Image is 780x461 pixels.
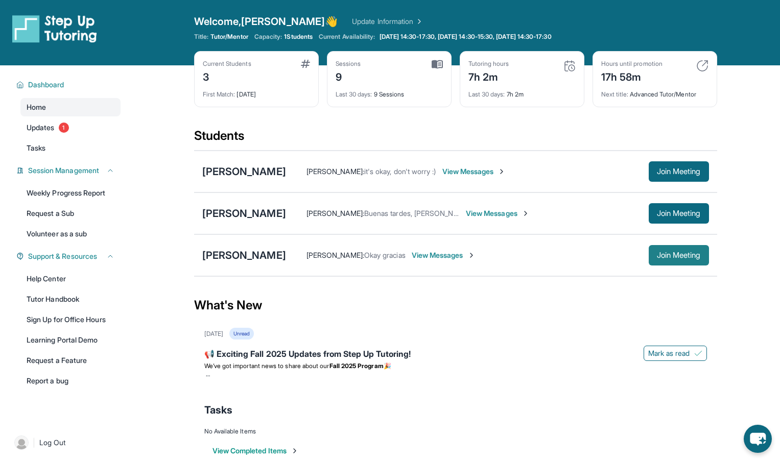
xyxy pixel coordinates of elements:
[468,68,509,84] div: 7h 2m
[229,328,254,339] div: Unread
[59,123,69,133] span: 1
[20,118,121,137] a: Updates1
[467,251,476,259] img: Chevron-Right
[204,427,707,435] div: No Available Items
[24,80,114,90] button: Dashboard
[194,33,208,41] span: Title:
[20,139,121,157] a: Tasks
[601,60,663,68] div: Hours until promotion
[364,209,501,217] span: Buenas tardes, [PERSON_NAME] está listo
[377,33,554,41] a: [DATE] 14:30-17:30, [DATE] 14:30-15:30, [DATE] 14:30-17:30
[319,33,375,41] span: Current Availability:
[644,346,707,361] button: Mark as read
[212,446,299,456] button: View Completed Items
[468,60,509,68] div: Tutoring hours
[364,167,436,176] span: it's okay, don't worry :)
[649,245,709,265] button: Join Meeting
[336,84,443,99] div: 9 Sessions
[204,403,232,417] span: Tasks
[210,33,248,41] span: Tutor/Mentor
[20,310,121,329] a: Sign Up for Office Hours
[20,204,121,223] a: Request a Sub
[28,251,97,261] span: Support & Resources
[39,438,66,448] span: Log Out
[24,251,114,261] button: Support & Resources
[28,165,99,176] span: Session Management
[27,123,55,133] span: Updates
[498,167,506,176] img: Chevron-Right
[466,208,530,219] span: View Messages
[432,60,443,69] img: card
[336,68,361,84] div: 9
[204,362,329,370] span: We’ve got important news to share about our
[306,209,364,217] span: [PERSON_NAME] :
[744,425,772,453] button: chat-button
[194,283,717,328] div: What's New
[442,166,506,177] span: View Messages
[202,248,286,262] div: [PERSON_NAME]
[696,60,708,72] img: card
[649,203,709,224] button: Join Meeting
[384,362,391,370] span: 🎉
[468,84,576,99] div: 7h 2m
[27,102,46,112] span: Home
[204,330,223,338] div: [DATE]
[657,210,701,216] span: Join Meeting
[202,206,286,221] div: [PERSON_NAME]
[24,165,114,176] button: Session Management
[203,90,235,98] span: First Match :
[254,33,282,41] span: Capacity:
[20,372,121,390] a: Report a bug
[20,225,121,243] a: Volunteer as a sub
[203,68,251,84] div: 3
[20,331,121,349] a: Learning Portal Demo
[329,362,384,370] strong: Fall 2025 Program
[20,98,121,116] a: Home
[657,168,701,175] span: Join Meeting
[20,290,121,308] a: Tutor Handbook
[10,431,121,454] a: |Log Out
[648,348,690,358] span: Mark as read
[27,143,45,153] span: Tasks
[468,90,505,98] span: Last 30 days :
[14,435,29,450] img: user-img
[20,270,121,288] a: Help Center
[601,90,629,98] span: Next title :
[12,14,97,43] img: logo
[28,80,64,90] span: Dashboard
[364,251,406,259] span: Okay gracias
[20,184,121,202] a: Weekly Progress Report
[20,351,121,370] a: Request a Feature
[204,348,707,362] div: 📢 Exciting Fall 2025 Updates from Step Up Tutoring!
[380,33,552,41] span: [DATE] 14:30-17:30, [DATE] 14:30-15:30, [DATE] 14:30-17:30
[203,60,251,68] div: Current Students
[203,84,310,99] div: [DATE]
[601,68,663,84] div: 17h 58m
[413,16,423,27] img: Chevron Right
[522,209,530,217] img: Chevron-Right
[336,60,361,68] div: Sessions
[301,60,310,68] img: card
[336,90,372,98] span: Last 30 days :
[649,161,709,182] button: Join Meeting
[657,252,701,258] span: Join Meeting
[306,167,364,176] span: [PERSON_NAME] :
[33,436,35,449] span: |
[601,84,708,99] div: Advanced Tutor/Mentor
[563,60,576,72] img: card
[694,349,702,357] img: Mark as read
[194,14,338,29] span: Welcome, [PERSON_NAME] 👋
[202,164,286,179] div: [PERSON_NAME]
[284,33,313,41] span: 1 Students
[194,128,717,150] div: Students
[306,251,364,259] span: [PERSON_NAME] :
[412,250,476,260] span: View Messages
[352,16,423,27] a: Update Information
